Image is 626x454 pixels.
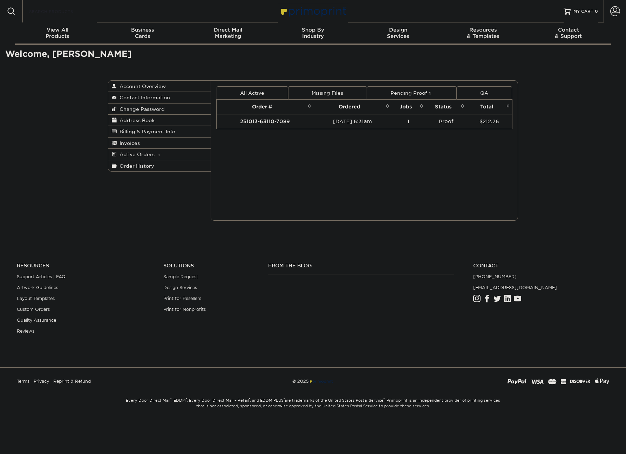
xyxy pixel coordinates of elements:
[526,27,611,33] span: Contact
[117,163,154,169] span: Order History
[17,307,50,312] a: Custom Orders
[271,27,356,33] span: Shop By
[595,9,598,14] span: 0
[100,27,185,39] div: Cards
[271,22,356,45] a: Shop ByIndustry
[185,27,271,39] div: Marketing
[313,114,392,129] td: [DATE] 6:31am
[163,296,201,301] a: Print for Resellers
[355,27,441,33] span: Design
[117,152,155,157] span: Active Orders
[185,22,271,45] a: Direct MailMarketing
[117,95,170,100] span: Contact Information
[441,22,526,45] a: Resources& Templates
[457,86,512,100] a: QA
[185,27,271,33] span: Direct Mail
[108,81,211,92] a: Account Overview
[34,376,49,387] a: Privacy
[392,114,426,129] td: 1
[278,4,348,19] img: Primoprint
[17,296,55,301] a: Layout Templates
[17,285,58,290] a: Artwork Guidelines
[53,376,91,387] a: Reprint & Refund
[427,91,433,96] span: 1
[117,129,175,134] span: Billing & Payment Info
[441,27,526,33] span: Resources
[108,160,211,171] a: Order History
[28,7,97,15] input: SEARCH PRODUCTS.....
[313,100,392,114] th: Ordered
[249,398,250,401] sup: ®
[441,27,526,39] div: & Templates
[355,27,441,39] div: Services
[163,307,206,312] a: Print for Nonprofits
[473,274,517,279] a: [PHONE_NUMBER]
[271,27,356,39] div: Industry
[108,92,211,103] a: Contact Information
[156,152,162,158] span: 1
[526,27,611,39] div: & Support
[217,114,313,129] td: 251013-63110-7089
[117,106,165,112] span: Change Password
[309,379,333,384] img: Primoprint
[17,376,29,387] a: Terms
[355,22,441,45] a: DesignServices
[473,263,609,269] a: Contact
[17,263,153,269] h4: Resources
[217,86,288,100] a: All Active
[573,8,593,14] span: MY CART
[163,263,258,269] h4: Solutions
[426,114,467,129] td: Proof
[163,274,198,279] a: Sample Request
[392,100,426,114] th: Jobs
[100,27,185,33] span: Business
[217,100,313,114] th: Order #
[117,118,155,123] span: Address Book
[117,84,166,89] span: Account Overview
[284,398,285,401] sup: ®
[108,149,211,160] a: Active Orders 1
[212,376,413,387] div: © 2025
[15,27,100,33] span: View All
[383,398,385,401] sup: ®
[288,86,367,100] a: Missing Files
[163,285,197,290] a: Design Services
[108,126,211,137] a: Billing & Payment Info
[108,115,211,126] a: Address Book
[268,263,454,269] h4: From the Blog
[473,285,557,290] a: [EMAIL_ADDRESS][DOMAIN_NAME]
[17,318,56,323] a: Quality Assurance
[17,328,34,334] a: Reviews
[108,104,211,115] a: Change Password
[15,22,100,45] a: View AllProducts
[117,140,140,146] span: Invoices
[526,22,611,45] a: Contact& Support
[467,114,512,129] td: $212.76
[15,27,100,39] div: Products
[367,86,457,100] a: Pending Proof1
[426,100,467,114] th: Status
[467,100,512,114] th: Total
[108,138,211,149] a: Invoices
[108,395,518,426] small: Every Door Direct Mail , EDDM , Every Door Direct Mail – Retail , and EDDM PLUS are trademarks of...
[17,274,66,279] a: Support Articles | FAQ
[186,398,187,401] sup: ®
[100,22,185,45] a: BusinessCards
[170,398,171,401] sup: ®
